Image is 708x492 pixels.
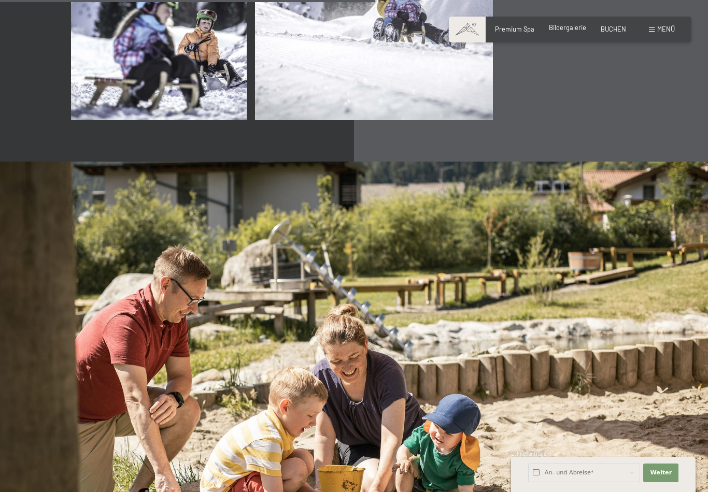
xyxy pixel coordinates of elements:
[643,464,678,482] button: Weiter
[511,451,547,457] span: Schnellanfrage
[650,469,672,477] span: Weiter
[549,23,586,32] a: Bildergalerie
[657,25,675,33] span: Menü
[601,25,626,33] a: BUCHEN
[495,25,534,33] a: Premium Spa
